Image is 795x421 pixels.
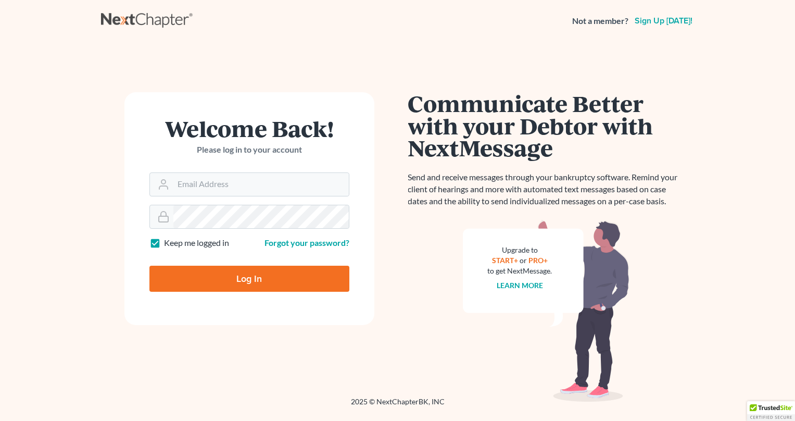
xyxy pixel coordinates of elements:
[747,401,795,421] div: TrustedSite Certified
[488,266,552,276] div: to get NextMessage.
[633,17,695,25] a: Sign up [DATE]!
[408,92,684,159] h1: Communicate Better with your Debtor with NextMessage
[149,144,349,156] p: Please log in to your account
[101,397,695,415] div: 2025 © NextChapterBK, INC
[572,15,628,27] strong: Not a member?
[173,173,349,196] input: Email Address
[463,220,629,402] img: nextmessage_bg-59042aed3d76b12b5cd301f8e5b87938c9018125f34e5fa2b7a6b67550977c72.svg
[149,266,349,292] input: Log In
[492,256,518,265] a: START+
[497,281,543,290] a: Learn more
[264,238,349,247] a: Forgot your password?
[164,237,229,249] label: Keep me logged in
[528,256,548,265] a: PRO+
[149,117,349,140] h1: Welcome Back!
[488,245,552,255] div: Upgrade to
[408,171,684,207] p: Send and receive messages through your bankruptcy software. Remind your client of hearings and mo...
[520,256,527,265] span: or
